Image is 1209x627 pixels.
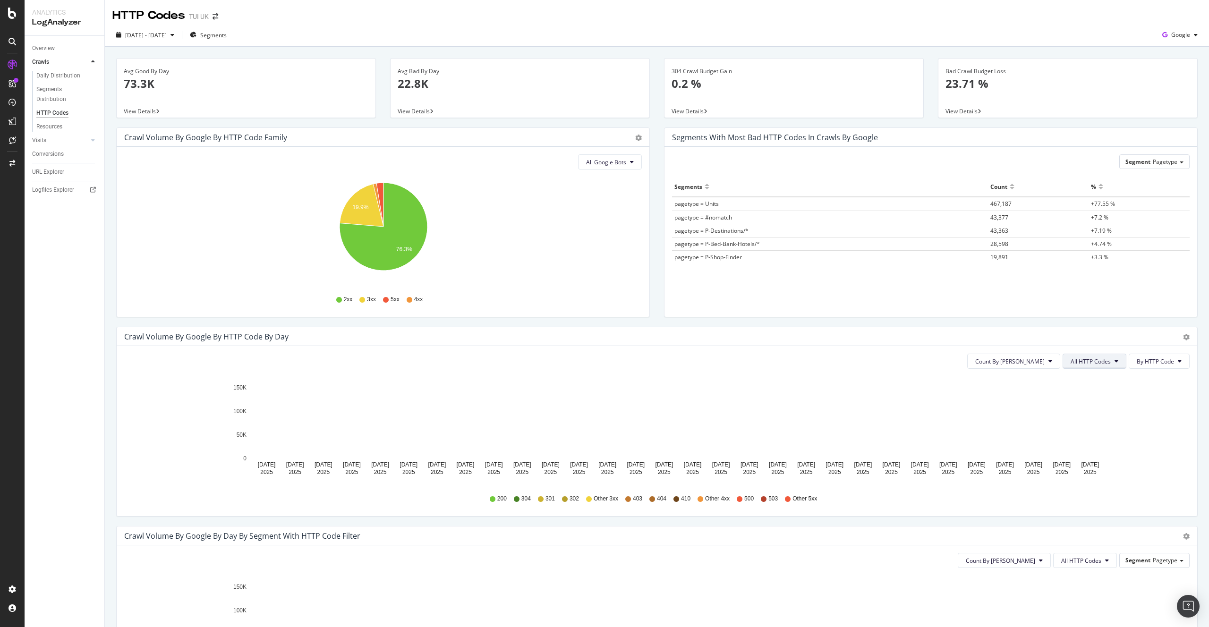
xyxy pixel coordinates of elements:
text: 2025 [630,469,642,475]
a: Overview [32,43,98,53]
span: 3xx [367,296,376,304]
text: [DATE] [1024,461,1042,468]
text: [DATE] [485,461,503,468]
text: [DATE] [684,461,702,468]
text: 2025 [942,469,954,475]
div: Avg Bad By Day [398,67,642,76]
text: 150K [233,584,247,590]
a: Conversions [32,149,98,159]
span: Other 5xx [792,495,817,503]
div: Bad Crawl Budget Loss [945,67,1190,76]
span: 500 [744,495,754,503]
text: 2025 [431,469,443,475]
text: 76.3% [396,246,412,253]
text: 2025 [260,469,273,475]
span: 467,187 [990,200,1012,208]
text: 2025 [516,469,528,475]
span: 403 [633,495,642,503]
div: Segments [674,179,702,194]
text: 2025 [772,469,784,475]
text: [DATE] [286,461,304,468]
text: 2025 [545,469,557,475]
span: Other 3xx [594,495,618,503]
text: 2025 [374,469,387,475]
text: [DATE] [769,461,787,468]
button: Count By [PERSON_NAME] [967,354,1060,369]
div: % [1091,179,1096,194]
div: Open Intercom Messenger [1177,595,1200,618]
span: 2xx [344,296,353,304]
text: [DATE] [457,461,475,468]
text: 2025 [459,469,472,475]
text: [DATE] [883,461,901,468]
text: [DATE] [911,461,929,468]
div: arrow-right-arrow-left [213,13,218,20]
span: 503 [768,495,778,503]
a: Logfiles Explorer [32,185,98,195]
button: All HTTP Codes [1053,553,1117,568]
text: 2025 [885,469,898,475]
div: HTTP Codes [36,108,68,118]
text: [DATE] [428,461,446,468]
button: By HTTP Code [1129,354,1190,369]
span: 4xx [414,296,423,304]
span: pagetype = #nomatch [674,213,732,221]
text: 2025 [743,469,756,475]
text: [DATE] [826,461,843,468]
span: 28,598 [990,240,1008,248]
div: Conversions [32,149,64,159]
button: [DATE] - [DATE] [112,27,178,42]
text: [DATE] [513,461,531,468]
div: Overview [32,43,55,53]
span: 404 [657,495,666,503]
text: 2025 [913,469,926,475]
div: TUI UK [189,12,209,21]
span: View Details [124,107,156,115]
span: Google [1171,31,1190,39]
button: Segments [186,27,230,42]
span: pagetype = Units [674,200,719,208]
a: URL Explorer [32,167,98,177]
span: Segment [1125,158,1150,166]
text: [DATE] [968,461,986,468]
text: 2025 [1056,469,1068,475]
a: HTTP Codes [36,108,98,118]
text: [DATE] [542,461,560,468]
text: [DATE] [400,461,417,468]
span: Segments [200,31,227,39]
button: Google [1158,27,1201,42]
span: [DATE] - [DATE] [125,31,167,39]
div: Analytics [32,8,97,17]
text: 2025 [686,469,699,475]
p: 22.8K [398,76,642,92]
text: 2025 [715,469,727,475]
svg: A chart. [124,177,642,287]
text: 2025 [1027,469,1040,475]
span: View Details [672,107,704,115]
div: Visits [32,136,46,145]
span: View Details [398,107,430,115]
div: 304 Crawl Budget Gain [672,67,916,76]
text: 2025 [573,469,586,475]
p: 73.3K [124,76,368,92]
text: 2025 [857,469,869,475]
svg: A chart. [124,376,1190,486]
a: Resources [36,122,98,132]
span: +7.19 % [1091,227,1112,235]
span: Pagetype [1153,158,1177,166]
div: URL Explorer [32,167,64,177]
span: +4.74 % [1091,240,1112,248]
div: LogAnalyzer [32,17,97,28]
span: All Google Bots [586,158,626,166]
div: gear [1183,334,1190,340]
span: +3.3 % [1091,253,1108,261]
span: 19,891 [990,253,1008,261]
div: Segments Distribution [36,85,89,104]
div: Resources [36,122,62,132]
text: 2025 [601,469,614,475]
a: Daily Distribution [36,71,98,81]
div: Crawl Volume by google by Day by Segment with HTTP Code Filter [124,531,360,541]
span: pagetype = P-Destinations/* [674,227,749,235]
span: 410 [681,495,690,503]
